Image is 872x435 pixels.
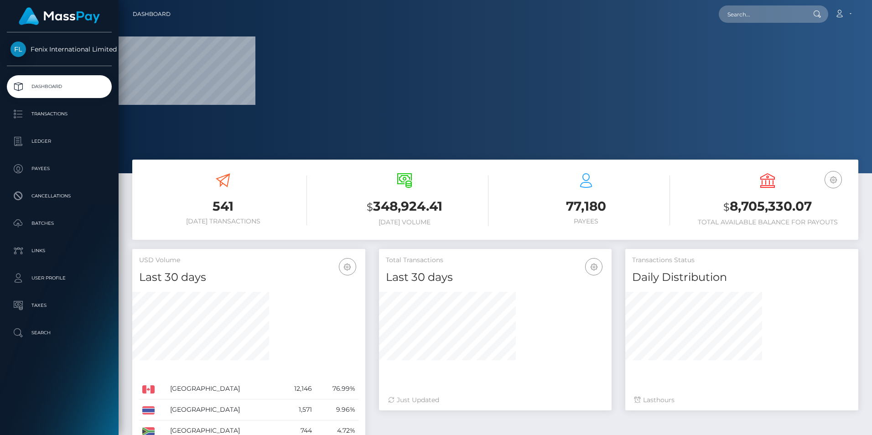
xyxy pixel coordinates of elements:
p: Batches [10,217,108,230]
p: Ledger [10,135,108,148]
span: Fenix International Limited [7,45,112,53]
td: 12,146 [280,378,315,399]
h5: Transactions Status [632,256,851,265]
td: [GEOGRAPHIC_DATA] [167,378,280,399]
td: 9.96% [315,399,358,420]
a: Search [7,321,112,344]
h3: 77,180 [502,197,670,215]
a: Transactions [7,103,112,125]
a: Cancellations [7,185,112,207]
h6: [DATE] Volume [321,218,488,226]
div: Just Updated [388,395,603,405]
p: Taxes [10,299,108,312]
a: Links [7,239,112,262]
h3: 541 [139,197,307,215]
td: 76.99% [315,378,358,399]
img: Fenix International Limited [10,41,26,57]
h4: Last 30 days [139,269,358,285]
p: Links [10,244,108,258]
h5: USD Volume [139,256,358,265]
img: TH.png [142,406,155,414]
h6: [DATE] Transactions [139,217,307,225]
a: Batches [7,212,112,235]
div: Last hours [634,395,849,405]
h4: Daily Distribution [632,269,851,285]
p: Search [10,326,108,340]
p: Payees [10,162,108,176]
p: Dashboard [10,80,108,93]
small: $ [723,201,730,213]
p: Transactions [10,107,108,121]
a: Dashboard [7,75,112,98]
td: 1,571 [280,399,315,420]
input: Search... [719,5,805,23]
img: MassPay Logo [19,7,100,25]
a: Payees [7,157,112,180]
h3: 348,924.41 [321,197,488,216]
h6: Total Available Balance for Payouts [684,218,851,226]
a: Taxes [7,294,112,317]
img: CA.png [142,385,155,394]
a: User Profile [7,267,112,290]
td: [GEOGRAPHIC_DATA] [167,399,280,420]
p: User Profile [10,271,108,285]
h4: Last 30 days [386,269,605,285]
a: Ledger [7,130,112,153]
h5: Total Transactions [386,256,605,265]
h3: 8,705,330.07 [684,197,851,216]
h6: Payees [502,217,670,225]
small: $ [367,201,373,213]
p: Cancellations [10,189,108,203]
a: Dashboard [133,5,171,24]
